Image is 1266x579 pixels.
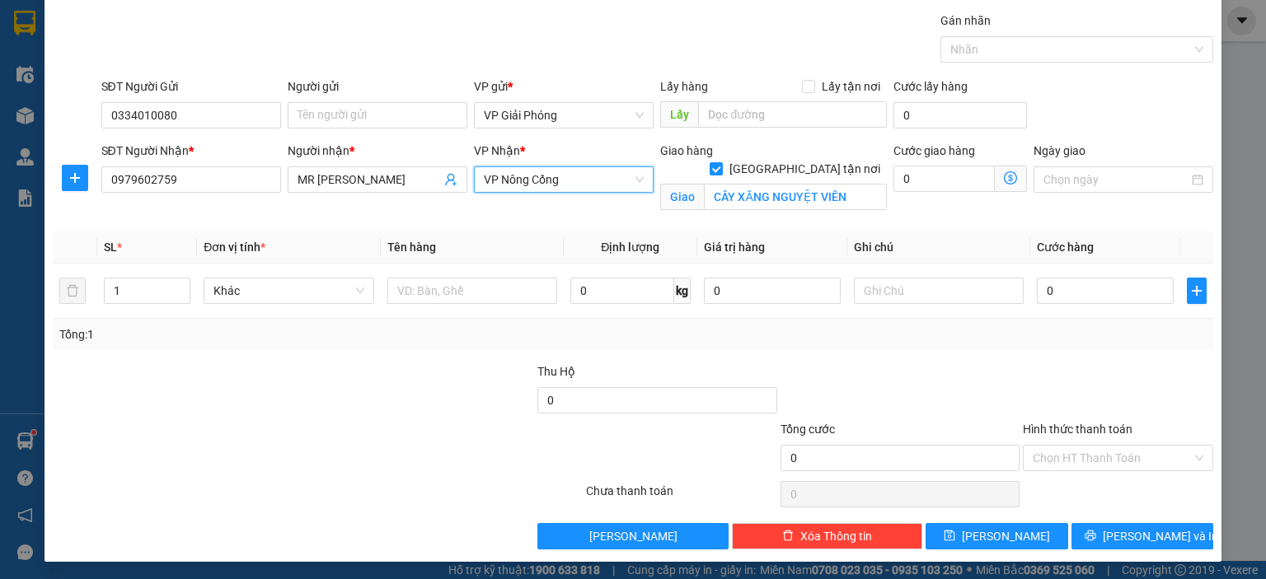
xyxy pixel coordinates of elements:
[1187,278,1207,304] button: plus
[59,278,86,304] button: delete
[484,103,644,128] span: VP Giải Phóng
[893,166,995,192] input: Cước giao hàng
[288,142,467,160] div: Người nhận
[148,85,246,102] span: GP1310250018
[104,240,117,254] span: SL
[800,527,872,545] span: Xóa Thông tin
[1034,144,1085,157] label: Ngày giao
[474,77,654,96] div: VP gửi
[40,13,144,67] strong: CHUYỂN PHÁT NHANH ĐÔNG LÝ
[101,142,281,160] div: SĐT Người Nhận
[1103,527,1218,545] span: [PERSON_NAME] và In
[1188,284,1206,297] span: plus
[854,278,1024,304] input: Ghi Chú
[698,101,887,128] input: Dọc đường
[48,109,138,144] strong: PHIẾU BIÊN NHẬN
[704,278,841,304] input: 0
[484,167,644,192] span: VP Nông Cống
[893,80,968,93] label: Cước lấy hàng
[63,171,87,184] span: plus
[660,80,708,93] span: Lấy hàng
[8,57,36,114] img: logo
[213,278,363,303] span: Khác
[732,523,922,549] button: deleteXóa Thông tin
[387,278,557,304] input: VD: Bàn, Ghế
[537,365,575,378] span: Thu Hộ
[444,173,457,186] span: user-add
[62,165,88,191] button: plus
[674,278,691,304] span: kg
[893,144,975,157] label: Cước giao hàng
[387,240,436,254] span: Tên hàng
[1037,240,1094,254] span: Cước hàng
[1043,170,1189,189] input: Ngày giao
[704,240,765,254] span: Giá trị hàng
[1023,423,1132,436] label: Hình thức thanh toán
[962,527,1050,545] span: [PERSON_NAME]
[660,101,698,128] span: Lấy
[204,240,265,254] span: Đơn vị tính
[537,523,728,549] button: [PERSON_NAME]
[601,240,659,254] span: Định lượng
[1004,171,1017,184] span: dollar-circle
[781,423,835,436] span: Tổng cước
[1071,523,1214,549] button: printer[PERSON_NAME] và In
[940,14,991,27] label: Gán nhãn
[815,77,887,96] span: Lấy tận nơi
[474,144,520,157] span: VP Nhận
[1085,530,1096,543] span: printer
[660,184,704,210] span: Giao
[101,77,281,96] div: SĐT Người Gửi
[49,70,137,105] span: SĐT XE 0867 585 938
[584,482,778,511] div: Chưa thanh toán
[704,184,887,210] input: Giao tận nơi
[59,325,490,343] div: Tổng: 1
[893,102,1027,128] input: Cước lấy hàng
[288,77,467,96] div: Người gửi
[589,527,678,545] span: [PERSON_NAME]
[926,523,1068,549] button: save[PERSON_NAME]
[723,160,887,178] span: [GEOGRAPHIC_DATA] tận nơi
[782,530,794,543] span: delete
[660,144,713,157] span: Giao hàng
[944,530,955,543] span: save
[847,231,1030,264] th: Ghi chú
